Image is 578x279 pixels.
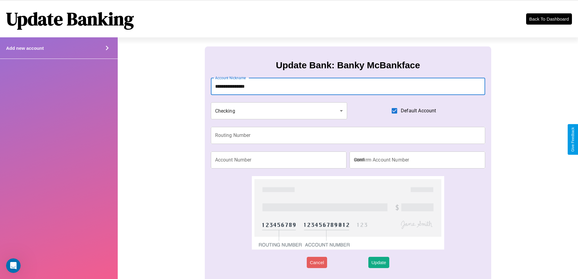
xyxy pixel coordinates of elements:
h3: Update Bank: Banky McBankface [276,60,420,70]
img: check [252,176,444,250]
span: Default Account [401,107,436,114]
label: Account Nickname [215,75,246,80]
button: Back To Dashboard [526,13,572,25]
h1: Update Banking [6,6,134,31]
button: Cancel [307,257,327,268]
h4: Add new account [6,46,44,51]
div: Give Feedback [571,127,575,152]
div: Checking [211,102,347,119]
button: Update [368,257,389,268]
iframe: Intercom live chat [6,258,21,273]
